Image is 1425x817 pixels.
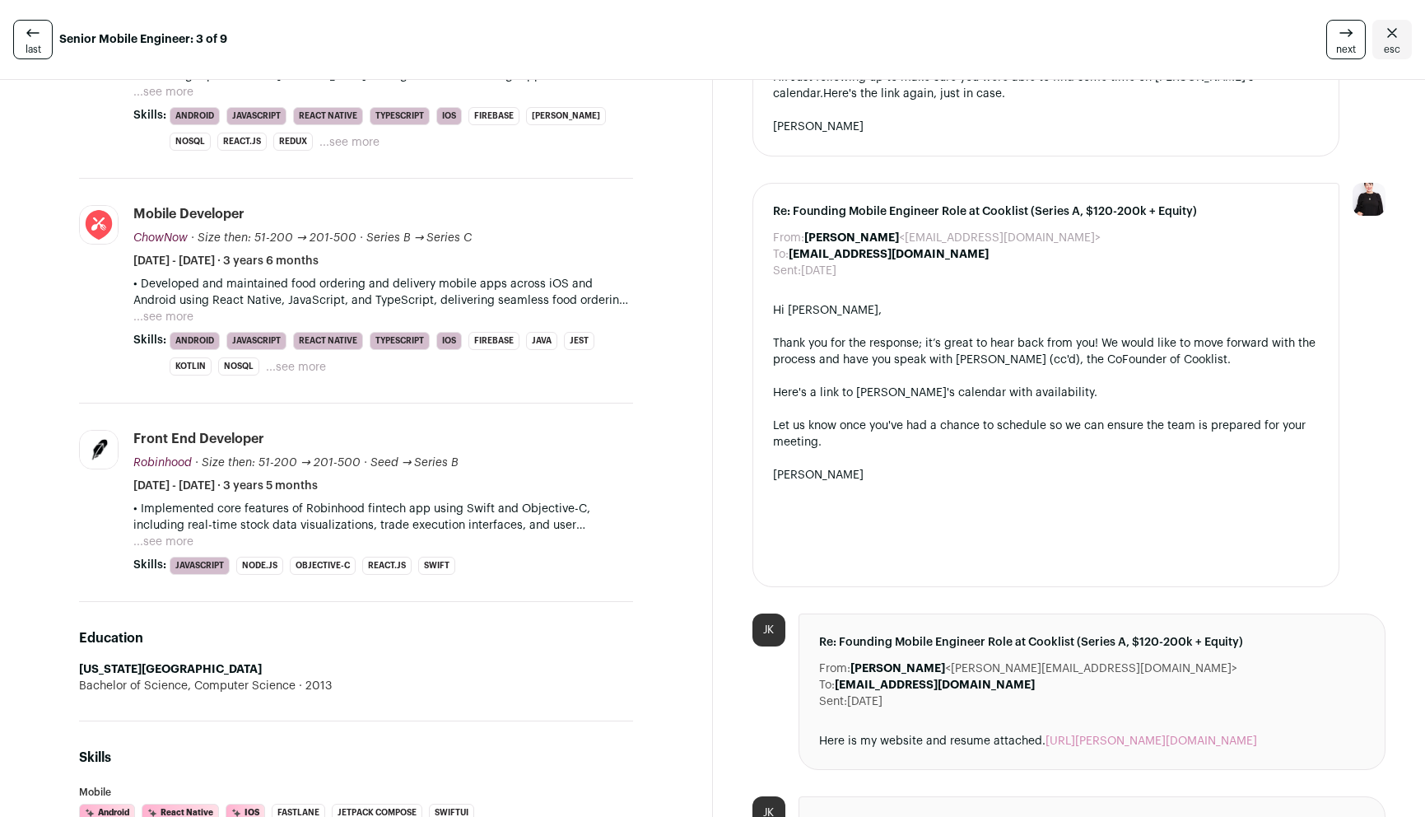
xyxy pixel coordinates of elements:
[773,230,804,246] dt: From:
[133,332,166,348] span: Skills:
[218,357,259,376] li: NoSQL
[370,457,459,469] span: Seed → Series B
[293,332,363,350] li: React Native
[362,557,412,575] li: React.js
[773,387,1097,399] a: Here's a link to [PERSON_NAME]'s calendar with availability.
[133,478,318,494] span: [DATE] - [DATE] · 3 years 5 months
[133,107,166,124] span: Skills:
[80,431,118,469] img: f94d9133d3b94be5754b4d9745b4182d97c031297df0f0ec9846eee21a2b2704.jpg
[26,43,41,56] span: last
[801,263,836,279] dd: [DATE]
[752,614,785,647] div: JK
[847,693,882,710] dd: [DATE]
[436,332,462,350] li: iOS
[226,332,286,350] li: JavaScript
[1045,735,1257,747] a: [URL][PERSON_NAME][DOMAIN_NAME]
[564,332,594,350] li: Jest
[1372,20,1412,59] a: Close
[79,787,633,797] h3: Mobile
[79,678,633,694] div: Bachelor of Science, Computer Science
[133,457,192,469] span: Robinhood
[773,335,1320,368] div: Thank you for the response; it’s great to hear back from you! We would like to move forward with ...
[773,418,1320,451] div: Let us know once you've had a chance to schedule so we can ensure the team is prepared for your m...
[1384,43,1400,56] span: esc
[133,501,633,534] p: • Implemented core features of Robinhood fintech app using Swift and Objective-C, including real-...
[773,119,1320,135] div: [PERSON_NAME]
[191,232,356,244] span: · Size then: 51-200 → 201-500
[526,332,557,350] li: Java
[133,276,633,309] p: • Developed and maintained food ordering and delivery mobile apps across iOS and Android using Re...
[526,107,606,125] li: [PERSON_NAME]
[773,263,801,279] dt: Sent:
[468,107,519,125] li: Firebase
[170,332,220,350] li: Android
[789,249,989,260] b: [EMAIL_ADDRESS][DOMAIN_NAME]
[370,107,430,125] li: TypeScript
[133,253,319,269] span: [DATE] - [DATE] · 3 years 6 months
[364,455,367,471] span: ·
[835,679,1035,691] b: [EMAIL_ADDRESS][DOMAIN_NAME]
[773,69,1320,102] div: Hi! Just following up to make sure you were able to find some time on [PERSON_NAME]'s calendar.
[170,557,230,575] li: JavaScript
[1336,43,1356,56] span: next
[1353,183,1385,216] img: 9240684-medium_jpg
[804,232,899,244] b: [PERSON_NAME]
[236,557,283,575] li: Node.js
[293,107,363,125] li: React Native
[819,677,835,693] dt: To:
[217,133,267,151] li: React.js
[133,232,188,244] span: ChowNow
[266,359,326,376] button: ...see more
[819,634,1366,651] span: Re: Founding Mobile Engineer Role at Cooklist (Series A, $120-200k + Equity)
[366,232,473,244] span: Series B → Series C
[13,20,53,59] a: last
[850,663,945,675] b: [PERSON_NAME]
[370,332,430,350] li: TypeScript
[133,84,193,100] button: ...see more
[819,733,1366,749] div: Here is my website and resume attached.
[59,31,227,48] strong: Senior Mobile Engineer: 3 of 9
[773,302,1320,319] div: Hi [PERSON_NAME],
[273,133,313,151] li: Redux
[79,628,633,648] h2: Education
[360,230,363,246] span: ·
[170,107,220,125] li: Android
[773,246,789,263] dt: To:
[133,309,193,325] button: ...see more
[290,557,356,575] li: Objective-C
[79,664,262,675] strong: [US_STATE][GEOGRAPHIC_DATA]
[319,134,380,151] button: ...see more
[133,557,166,573] span: Skills:
[773,203,1320,220] span: Re: Founding Mobile Engineer Role at Cooklist (Series A, $120-200k + Equity)
[436,107,462,125] li: iOS
[80,206,118,244] img: 30f2d7c96d74c59bb225f22fd607278207284c290477e370201cad183887230c.jpg
[823,88,1005,100] a: Here's the link again, just in case.
[819,693,847,710] dt: Sent:
[133,430,264,448] div: Front End Developer
[850,661,1237,677] dd: <[PERSON_NAME][EMAIL_ADDRESS][DOMAIN_NAME]>
[819,661,850,677] dt: From:
[468,332,519,350] li: Firebase
[804,230,1101,246] dd: <[EMAIL_ADDRESS][DOMAIN_NAME]>
[418,557,455,575] li: Swift
[773,467,1320,483] div: [PERSON_NAME]
[226,107,286,125] li: JavaScript
[195,457,361,469] span: · Size then: 51-200 → 201-500
[170,357,212,376] li: Kotlin
[296,678,332,694] span: 2013
[170,133,211,151] li: NoSQL
[79,748,633,768] h2: Skills
[133,534,193,550] button: ...see more
[133,205,244,223] div: Mobile Developer
[1326,20,1366,59] a: next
